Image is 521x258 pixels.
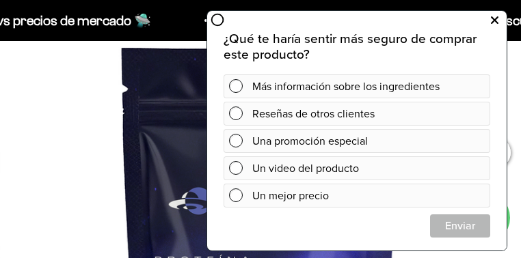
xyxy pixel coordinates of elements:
[207,10,507,250] iframe: zigpoll-iframe
[223,205,283,228] button: Enviar
[224,205,282,228] span: Enviar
